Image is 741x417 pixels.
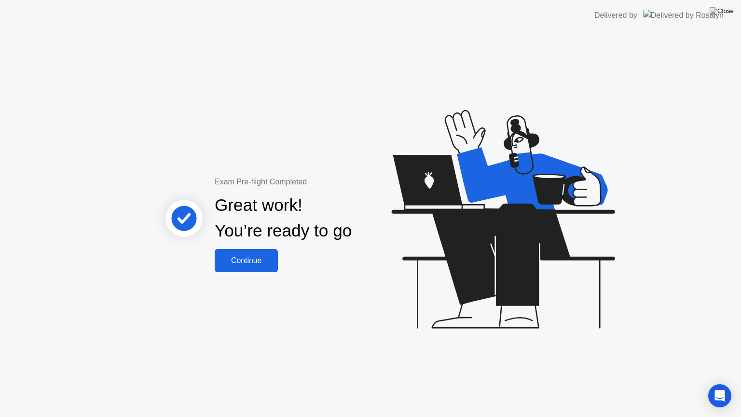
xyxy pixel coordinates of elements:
[215,193,352,244] div: Great work! You’re ready to go
[710,7,734,15] img: Close
[594,10,637,21] div: Delivered by
[215,176,414,188] div: Exam Pre-flight Completed
[215,249,278,272] button: Continue
[218,256,275,265] div: Continue
[643,10,724,21] img: Delivered by Rosalyn
[708,384,731,407] div: Open Intercom Messenger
